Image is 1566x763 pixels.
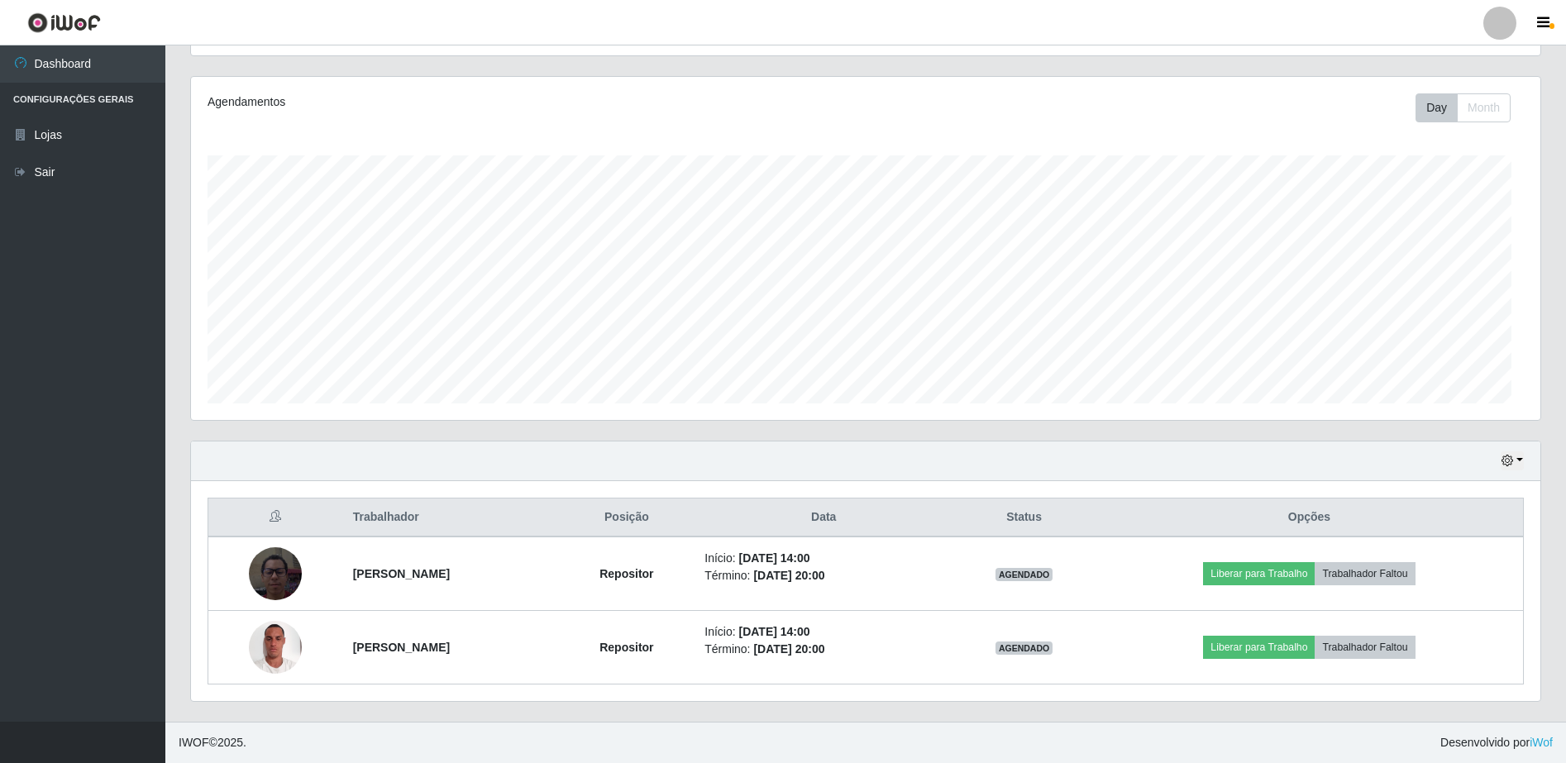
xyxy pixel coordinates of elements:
div: First group [1416,93,1511,122]
span: IWOF [179,736,209,749]
strong: Repositor [599,641,653,654]
th: Posição [559,498,695,537]
button: Trabalhador Faltou [1315,562,1415,585]
li: Início: [704,550,943,567]
time: [DATE] 14:00 [739,625,810,638]
strong: [PERSON_NAME] [353,567,450,580]
a: iWof [1530,736,1553,749]
li: Término: [704,641,943,658]
button: Month [1457,93,1511,122]
button: Liberar para Trabalho [1203,636,1315,659]
span: Desenvolvido por [1440,734,1553,751]
span: © 2025 . [179,734,246,751]
button: Liberar para Trabalho [1203,562,1315,585]
li: Início: [704,623,943,641]
th: Trabalhador [343,498,559,537]
button: Trabalhador Faltou [1315,636,1415,659]
img: CoreUI Logo [27,12,101,33]
time: [DATE] 20:00 [753,642,824,656]
div: Toolbar with button groups [1416,93,1524,122]
li: Término: [704,567,943,584]
th: Status [952,498,1096,537]
strong: [PERSON_NAME] [353,641,450,654]
img: 1754827271251.jpeg [249,527,302,621]
th: Opções [1096,498,1524,537]
strong: Repositor [599,567,653,580]
time: [DATE] 14:00 [739,551,810,565]
div: Agendamentos [208,93,742,111]
button: Day [1416,93,1458,122]
th: Data [695,498,952,537]
span: AGENDADO [995,568,1053,581]
time: [DATE] 20:00 [753,569,824,582]
span: AGENDADO [995,641,1053,655]
img: 1756399836169.jpeg [249,612,302,682]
